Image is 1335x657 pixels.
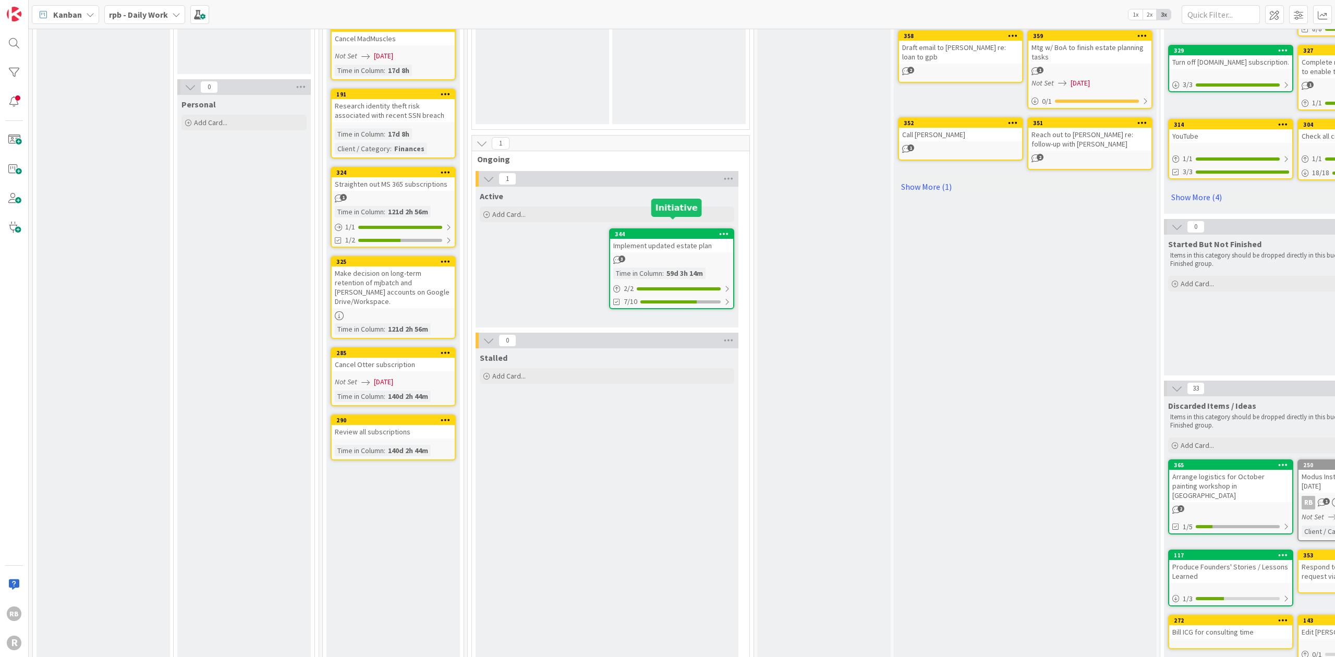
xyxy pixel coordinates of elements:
[335,65,384,76] div: Time in Column
[181,99,216,110] span: Personal
[335,445,384,456] div: Time in Column
[332,348,455,371] div: 285Cancel Otter subscription
[1174,461,1292,469] div: 365
[1169,460,1292,470] div: 365
[332,416,455,439] div: 290Review all subscriptions
[1169,78,1292,91] div: 3/3
[899,118,1022,128] div: 352
[109,9,168,20] b: rpb - Daily Work
[1028,31,1151,41] div: 359
[499,334,516,347] span: 0
[1169,120,1292,129] div: 314
[332,257,455,308] div: 325Make decision on long-term retention of mjbatch and [PERSON_NAME] accounts on Google Drive/Wor...
[899,41,1022,64] div: Draft email to [PERSON_NAME] re: loan to gpb
[1028,31,1151,64] div: 359Mtg w/ BoA to finish estate planning tasks
[1182,5,1260,24] input: Quick Filter...
[384,206,385,217] span: :
[492,137,509,150] span: 1
[899,31,1022,41] div: 358
[1187,221,1205,233] span: 0
[615,230,733,238] div: 344
[392,143,427,154] div: Finances
[385,445,431,456] div: 140d 2h 44m
[384,391,385,402] span: :
[1174,617,1292,624] div: 272
[335,143,390,154] div: Client / Category
[1028,95,1151,108] div: 0/1
[1312,98,1322,108] span: 1 / 1
[664,267,706,279] div: 59d 3h 14m
[332,168,455,177] div: 324
[332,348,455,358] div: 285
[1323,498,1330,505] span: 1
[1169,470,1292,502] div: Arrange logistics for October painting workshop in [GEOGRAPHIC_DATA]
[331,167,456,248] a: 324Straighten out MS 365 subscriptionsTime in Column:121d 2h 56m1/11/2
[332,32,455,45] div: Cancel MadMuscles
[1169,152,1292,165] div: 1/1
[1187,382,1205,395] span: 33
[1028,41,1151,64] div: Mtg w/ BoA to finish estate planning tasks
[898,30,1023,83] a: 358Draft email to [PERSON_NAME] re: loan to gpb
[384,323,385,335] span: :
[340,194,347,201] span: 1
[336,169,455,176] div: 324
[1181,441,1214,450] span: Add Card...
[1169,129,1292,143] div: YouTube
[662,267,664,279] span: :
[1174,47,1292,54] div: 329
[335,323,384,335] div: Time in Column
[335,391,384,402] div: Time in Column
[1031,78,1054,88] i: Not Set
[1028,118,1151,151] div: 351Reach out to [PERSON_NAME] re: follow-up with [PERSON_NAME]
[332,177,455,191] div: Straighten out MS 365 subscriptions
[336,349,455,357] div: 285
[1312,167,1329,178] span: 18 / 18
[1183,79,1193,90] span: 3 / 3
[1307,81,1314,88] span: 1
[331,89,456,159] a: 191Research identity theft risk associated with recent SSN breachTime in Column:17d 8hClient / Ca...
[492,210,526,219] span: Add Card...
[499,173,516,185] span: 1
[345,235,355,246] span: 1/2
[1183,153,1193,164] span: 1 / 1
[1312,153,1322,164] span: 1 / 1
[1169,120,1292,143] div: 314YouTube
[656,203,698,213] h5: Initiative
[1183,521,1193,532] span: 1/5
[374,51,393,62] span: [DATE]
[904,32,1022,40] div: 358
[1028,128,1151,151] div: Reach out to [PERSON_NAME] re: follow-up with [PERSON_NAME]
[335,206,384,217] div: Time in Column
[7,7,21,21] img: Visit kanbanzone.com
[332,358,455,371] div: Cancel Otter subscription
[1169,551,1292,560] div: 117
[384,445,385,456] span: :
[384,128,385,140] span: :
[390,143,392,154] span: :
[7,636,21,650] div: R
[1174,552,1292,559] div: 117
[200,81,218,93] span: 0
[624,283,634,294] span: 2 / 2
[610,282,733,295] div: 2/2
[610,239,733,252] div: Implement updated estate plan
[332,90,455,122] div: 191Research identity theft risk associated with recent SSN breach
[1302,496,1315,509] div: RB
[1183,166,1193,177] span: 3/3
[1037,154,1043,161] span: 2
[335,128,384,140] div: Time in Column
[1169,551,1292,583] div: 117Produce Founders' Stories / Lessons Learned
[1168,400,1256,411] span: Discarded Items / Ideas
[1033,32,1151,40] div: 359
[385,65,412,76] div: 17d 8h
[1168,119,1293,179] a: 314YouTube1/13/3
[610,229,733,239] div: 344
[1169,616,1292,639] div: 272Bill ICG for consulting time
[904,119,1022,127] div: 352
[385,323,431,335] div: 121d 2h 56m
[477,154,736,164] span: Ongoing
[1168,239,1261,249] span: Started But Not Finished
[385,206,431,217] div: 121d 2h 56m
[1169,460,1292,502] div: 365Arrange logistics for October painting workshop in [GEOGRAPHIC_DATA]
[331,415,456,460] a: 290Review all subscriptionsTime in Column:140d 2h 44m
